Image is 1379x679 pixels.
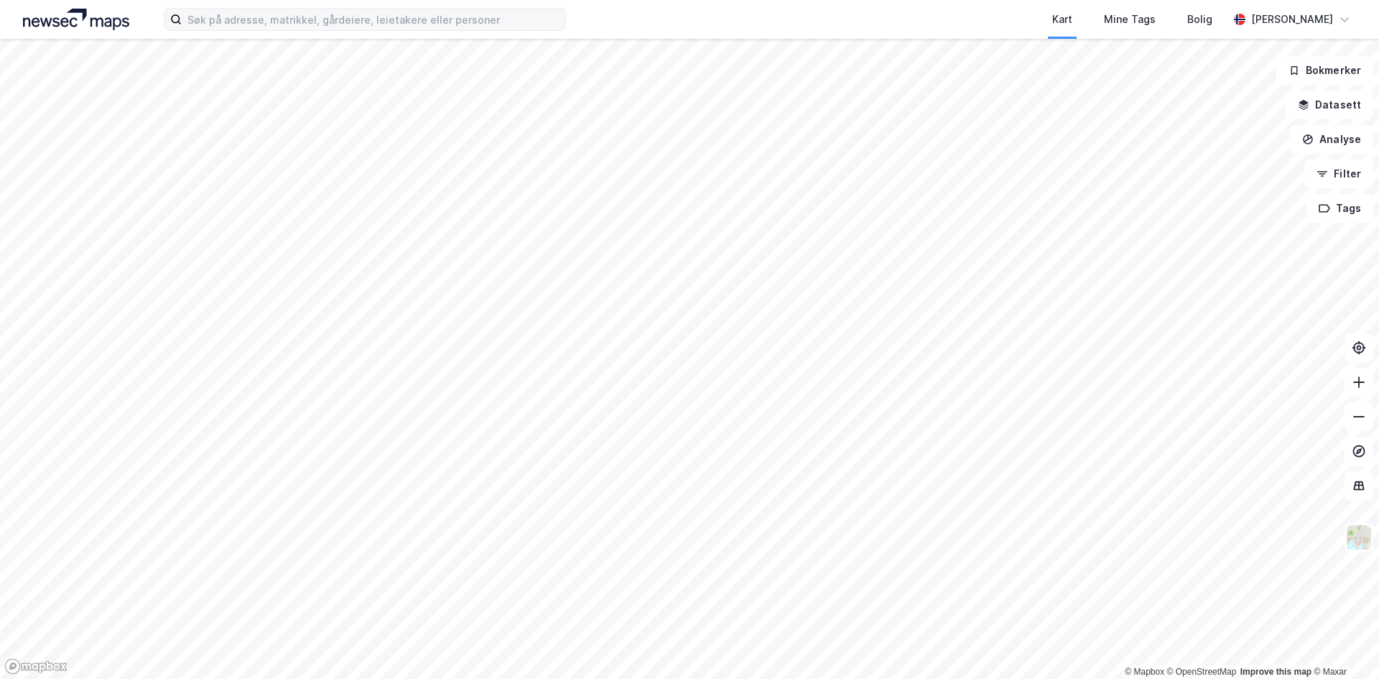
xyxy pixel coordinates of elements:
div: [PERSON_NAME] [1251,11,1333,28]
div: Kart [1052,11,1072,28]
a: Mapbox homepage [4,658,68,675]
button: Bokmerker [1276,56,1373,85]
a: Mapbox [1125,667,1164,677]
a: Improve this map [1240,667,1311,677]
button: Tags [1306,194,1373,223]
div: Kontrollprogram for chat [1307,610,1379,679]
img: logo.a4113a55bc3d86da70a041830d287a7e.svg [23,9,129,30]
img: Z [1345,524,1373,551]
div: Mine Tags [1104,11,1156,28]
button: Datasett [1286,91,1373,119]
button: Analyse [1290,125,1373,154]
a: OpenStreetMap [1167,667,1237,677]
button: Filter [1304,160,1373,188]
iframe: Chat Widget [1307,610,1379,679]
div: Bolig [1187,11,1212,28]
input: Søk på adresse, matrikkel, gårdeiere, leietakere eller personer [182,9,565,30]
